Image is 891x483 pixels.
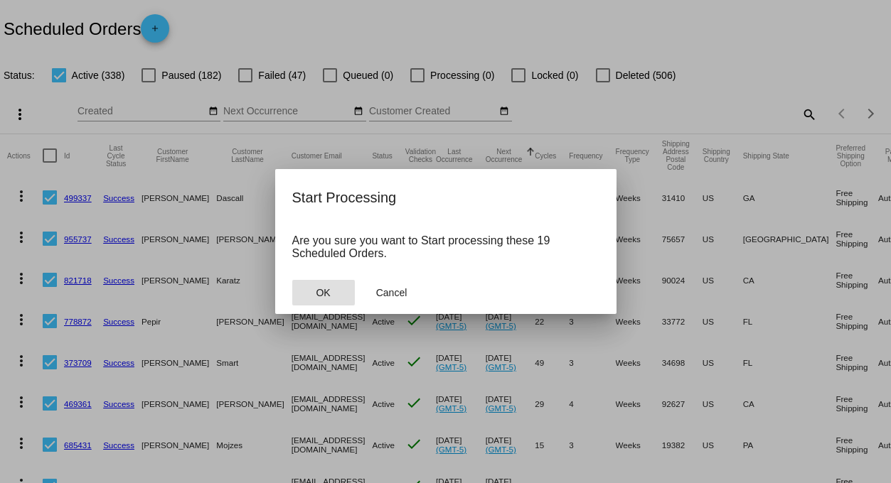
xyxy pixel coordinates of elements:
[292,280,355,305] button: Close dialog
[316,287,330,298] span: OK
[376,287,407,298] span: Cancel
[292,186,599,209] h2: Start Processing
[292,234,599,260] p: Are you sure you want to Start processing these 19 Scheduled Orders.
[361,280,423,305] button: Close dialog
